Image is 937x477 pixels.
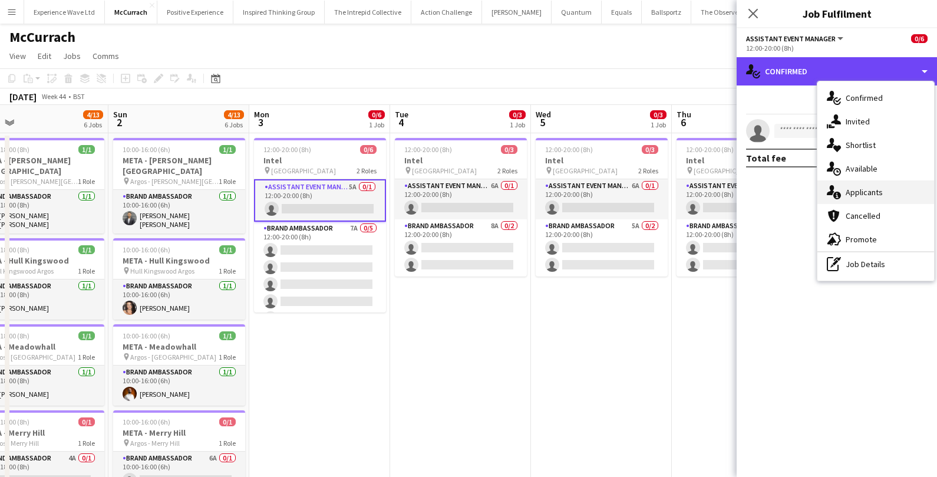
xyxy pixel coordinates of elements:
h3: Job Fulfilment [737,6,937,21]
div: 6 Jobs [84,120,103,129]
span: Assistant Event Manager [746,34,836,43]
a: View [5,48,31,64]
span: Invited [846,116,870,127]
span: 0/3 [509,110,526,119]
span: Confirmed [846,93,883,103]
button: The Intrepid Collective [325,1,411,24]
div: 12:00-20:00 (8h) [746,44,928,52]
span: 12:00-20:00 (8h) [686,145,734,154]
span: Shortlist [846,140,876,150]
h3: Intel [677,155,809,166]
app-job-card: 12:00-20:00 (8h)0/6Intel [GEOGRAPHIC_DATA]2 RolesAssistant Event Manager5A0/112:00-20:00 (8h) Bra... [254,138,386,312]
span: 12:00-20:00 (8h) [404,145,452,154]
app-card-role: Brand Ambassador1/110:00-16:00 (6h)[PERSON_NAME] [PERSON_NAME] [113,190,245,233]
h3: Intel [254,155,386,166]
button: Positive Experience [157,1,233,24]
app-job-card: 10:00-16:00 (6h)1/1META - Hull Kingswood Hull Kingswood Argos1 RoleBrand Ambassador1/110:00-16:00... [113,238,245,320]
span: Mon [254,109,269,120]
div: 1 Job [651,120,666,129]
span: 1/1 [219,331,236,340]
span: 0/6 [368,110,385,119]
app-card-role: Brand Ambassador5A0/212:00-20:00 (8h) [677,219,809,277]
span: Sun [113,109,127,120]
span: 1 Role [78,267,95,275]
span: 1/1 [78,245,95,254]
span: Available [846,163,877,174]
span: 1 Role [78,353,95,361]
button: McCurrach [105,1,157,24]
div: 12:00-20:00 (8h)0/3Intel [GEOGRAPHIC_DATA]2 RolesAssistant Event Manager6A0/112:00-20:00 (8h) Bra... [536,138,668,277]
app-card-role: Assistant Event Manager6A0/112:00-20:00 (8h) [536,179,668,219]
span: 10:00-16:00 (6h) [123,331,170,340]
div: 12:00-20:00 (8h)0/3Intel [GEOGRAPHIC_DATA]2 RolesAssistant Event Manager6A0/112:00-20:00 (8h) Bra... [395,138,527,277]
span: Edit [38,51,51,61]
span: 5 [534,116,551,129]
button: Inspired Thinking Group [233,1,325,24]
span: 1/1 [219,145,236,154]
span: 1 Role [219,267,236,275]
div: Job Details [817,252,934,276]
button: Ballsportz [642,1,691,24]
button: Equals [602,1,642,24]
span: Comms [93,51,119,61]
span: 10:00-16:00 (6h) [123,245,170,254]
a: Edit [33,48,56,64]
span: [GEOGRAPHIC_DATA] [694,166,758,175]
h3: META - Hull Kingswood [113,255,245,266]
app-card-role: Brand Ambassador1/110:00-16:00 (6h)[PERSON_NAME] [113,366,245,406]
div: BST [73,92,85,101]
span: Tue [395,109,408,120]
span: 1 Role [219,439,236,448]
span: 2 [111,116,127,129]
span: Thu [677,109,691,120]
a: Comms [88,48,124,64]
div: 10:00-16:00 (6h)1/1META - Meadowhall Argos - [GEOGRAPHIC_DATA]1 RoleBrand Ambassador1/110:00-16:0... [113,324,245,406]
span: 0/1 [78,417,95,426]
h1: McCurrach [9,28,75,46]
div: 1 Job [369,120,384,129]
span: 0/3 [501,145,517,154]
span: 2 Roles [638,166,658,175]
div: Confirmed [737,57,937,85]
div: Total fee [746,152,786,164]
div: 12:00-20:00 (8h)0/3Intel [GEOGRAPHIC_DATA]2 RolesAssistant Event Manager6A0/112:00-20:00 (8h) Bra... [677,138,809,277]
span: Applicants [846,187,883,198]
span: View [9,51,26,61]
span: Argos - Merry Hill [130,439,180,448]
h3: META - Merry Hill [113,427,245,438]
h3: META - Meadowhall [113,341,245,352]
app-card-role: Assistant Event Manager6A0/112:00-20:00 (8h) [677,179,809,219]
span: 1/1 [78,331,95,340]
button: Experience Wave Ltd [24,1,105,24]
app-card-role: Brand Ambassador8A0/212:00-20:00 (8h) [395,219,527,277]
span: Argos - [GEOGRAPHIC_DATA] [130,353,216,361]
span: 4/13 [83,110,103,119]
span: 2 Roles [497,166,517,175]
span: 0/3 [650,110,667,119]
button: Assistant Event Manager [746,34,845,43]
app-job-card: 10:00-16:00 (6h)1/1META - [PERSON_NAME][GEOGRAPHIC_DATA] Argos - [PERSON_NAME][GEOGRAPHIC_DATA]1 ... [113,138,245,233]
span: Week 44 [39,92,68,101]
span: 1 Role [78,177,95,186]
span: Hull Kingswood Argos [130,267,194,275]
app-card-role: Assistant Event Manager6A0/112:00-20:00 (8h) [395,179,527,219]
span: 6 [675,116,691,129]
span: 0/6 [360,145,377,154]
button: Quantum [552,1,602,24]
span: Wed [536,109,551,120]
span: [GEOGRAPHIC_DATA] [553,166,618,175]
span: 1/1 [219,245,236,254]
span: 1 Role [219,353,236,361]
span: Cancelled [846,210,880,221]
span: 2 Roles [357,166,377,175]
span: 12:00-20:00 (8h) [263,145,311,154]
h3: Intel [536,155,668,166]
app-card-role: Assistant Event Manager5A0/112:00-20:00 (8h) [254,179,386,222]
span: 10:00-16:00 (6h) [123,417,170,426]
a: Jobs [58,48,85,64]
button: [PERSON_NAME] [482,1,552,24]
span: 4/13 [224,110,244,119]
h3: Intel [395,155,527,166]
